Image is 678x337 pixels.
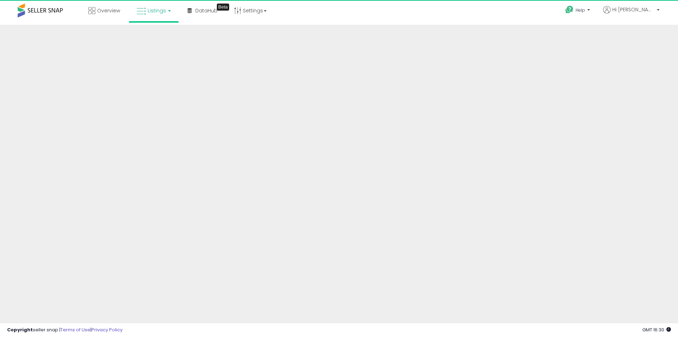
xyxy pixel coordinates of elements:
[576,7,585,13] span: Help
[612,6,655,13] span: Hi [PERSON_NAME]
[91,326,123,333] a: Privacy Policy
[217,4,229,11] div: Tooltip anchor
[603,6,660,22] a: Hi [PERSON_NAME]
[642,326,671,333] span: 2025-10-8 16:30 GMT
[195,7,218,14] span: DataHub
[148,7,166,14] span: Listings
[7,327,123,333] div: seller snap | |
[565,5,574,14] i: Get Help
[97,7,120,14] span: Overview
[60,326,90,333] a: Terms of Use
[7,326,33,333] strong: Copyright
